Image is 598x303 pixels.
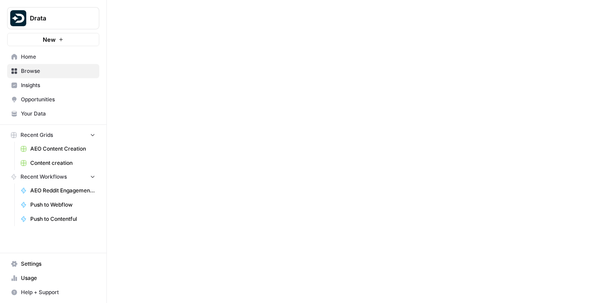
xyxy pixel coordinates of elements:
span: Browse [21,67,95,75]
span: Opportunities [21,96,95,104]
span: Insights [21,81,95,89]
span: Usage [21,274,95,282]
span: AEO Reddit Engagement - Fork [30,187,95,195]
span: Your Data [21,110,95,118]
button: Workspace: Drata [7,7,99,29]
button: New [7,33,99,46]
a: Push to Contentful [16,212,99,226]
a: Opportunities [7,92,99,107]
span: Home [21,53,95,61]
a: Home [7,50,99,64]
a: Browse [7,64,99,78]
span: Recent Grids [20,131,53,139]
span: Push to Contentful [30,215,95,223]
span: Recent Workflows [20,173,67,181]
a: Content creation [16,156,99,170]
span: Help + Support [21,288,95,296]
button: Recent Grids [7,128,99,142]
a: Settings [7,257,99,271]
button: Recent Workflows [7,170,99,183]
a: Usage [7,271,99,285]
a: Your Data [7,107,99,121]
span: Push to Webflow [30,201,95,209]
button: Help + Support [7,285,99,299]
span: New [43,35,56,44]
img: Drata Logo [10,10,26,26]
span: Settings [21,260,95,268]
a: Push to Webflow [16,198,99,212]
span: AEO Content Creation [30,145,95,153]
a: Insights [7,78,99,92]
a: AEO Content Creation [16,142,99,156]
span: Drata [30,14,84,23]
a: AEO Reddit Engagement - Fork [16,183,99,198]
span: Content creation [30,159,95,167]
